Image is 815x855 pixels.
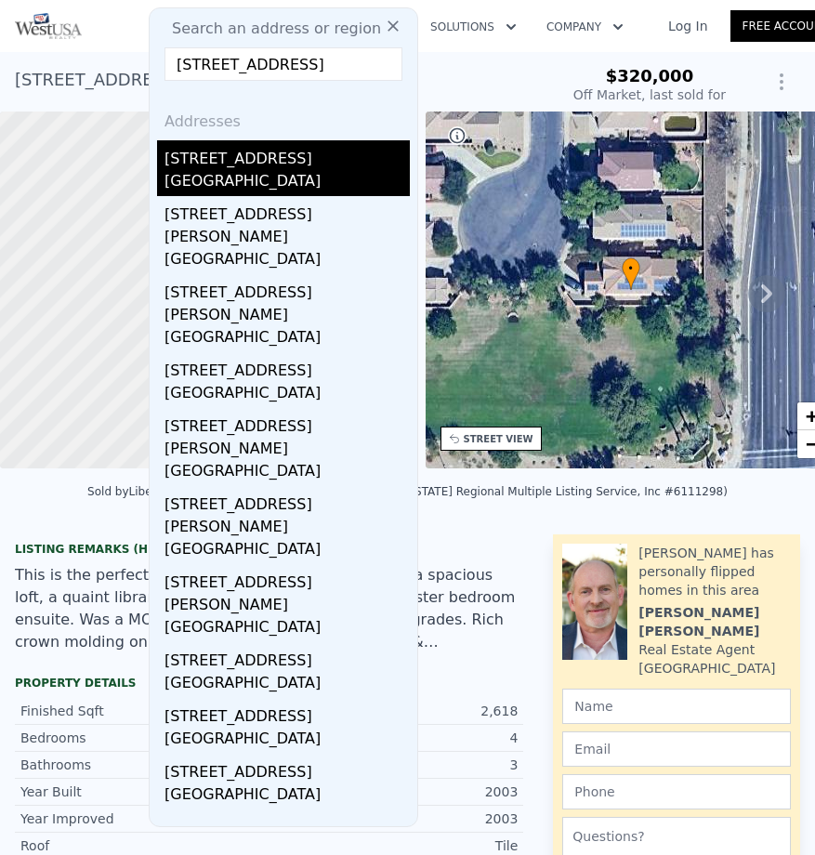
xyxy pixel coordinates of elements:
[622,257,640,290] div: •
[20,702,269,720] div: Finished Sqft
[622,260,640,277] span: •
[269,836,519,855] div: Tile
[157,96,410,140] div: Addresses
[164,486,410,538] div: [STREET_ADDRESS][PERSON_NAME]
[164,170,410,196] div: [GEOGRAPHIC_DATA]
[20,783,269,801] div: Year Built
[606,66,694,85] span: $320,000
[243,485,728,498] div: Listed by TCT Real Estate ([US_STATE] Regional Multiple Listing Service, Inc #6111298)
[20,756,269,774] div: Bathrooms
[164,642,410,672] div: [STREET_ADDRESS]
[164,672,410,698] div: [GEOGRAPHIC_DATA]
[164,196,410,248] div: [STREET_ADDRESS][PERSON_NAME]
[164,728,410,754] div: [GEOGRAPHIC_DATA]
[464,432,533,446] div: STREET VIEW
[562,689,791,724] input: Name
[638,544,791,599] div: [PERSON_NAME] has personally flipped homes in this area
[164,47,402,81] input: Enter an address, city, region, neighborhood or zip code
[562,731,791,767] input: Email
[15,13,82,39] img: Pellego
[638,659,775,677] div: [GEOGRAPHIC_DATA]
[562,774,791,809] input: Phone
[15,564,523,653] div: This is the perfect home with 4 bedrooms, 2.5 baths, a spacious loft, a quaint library & a very s...
[164,248,410,274] div: [GEOGRAPHIC_DATA]
[646,17,730,35] a: Log In
[20,836,269,855] div: Roof
[157,18,381,40] span: Search an address or region
[164,754,410,783] div: [STREET_ADDRESS]
[532,10,638,44] button: Company
[15,676,523,691] div: Property details
[87,485,243,498] div: Sold by Libertas Real Estate .
[164,140,410,170] div: [STREET_ADDRESS]
[638,603,791,640] div: [PERSON_NAME] [PERSON_NAME]
[164,538,410,564] div: [GEOGRAPHIC_DATA]
[164,698,410,728] div: [STREET_ADDRESS]
[164,408,410,460] div: [STREET_ADDRESS][PERSON_NAME]
[164,352,410,382] div: [STREET_ADDRESS]
[20,729,269,747] div: Bedrooms
[164,460,410,486] div: [GEOGRAPHIC_DATA]
[573,85,726,104] div: Off Market, last sold for
[164,783,410,809] div: [GEOGRAPHIC_DATA]
[164,564,410,616] div: [STREET_ADDRESS][PERSON_NAME]
[415,10,532,44] button: Solutions
[15,542,523,557] div: Listing Remarks (Historical)
[164,274,410,326] div: [STREET_ADDRESS][PERSON_NAME]
[15,67,353,93] div: [STREET_ADDRESS] , Surprise , AZ 85379
[20,809,269,828] div: Year Improved
[763,63,800,100] button: Show Options
[164,382,410,408] div: [GEOGRAPHIC_DATA]
[164,616,410,642] div: [GEOGRAPHIC_DATA]
[164,326,410,352] div: [GEOGRAPHIC_DATA]
[638,640,755,659] div: Real Estate Agent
